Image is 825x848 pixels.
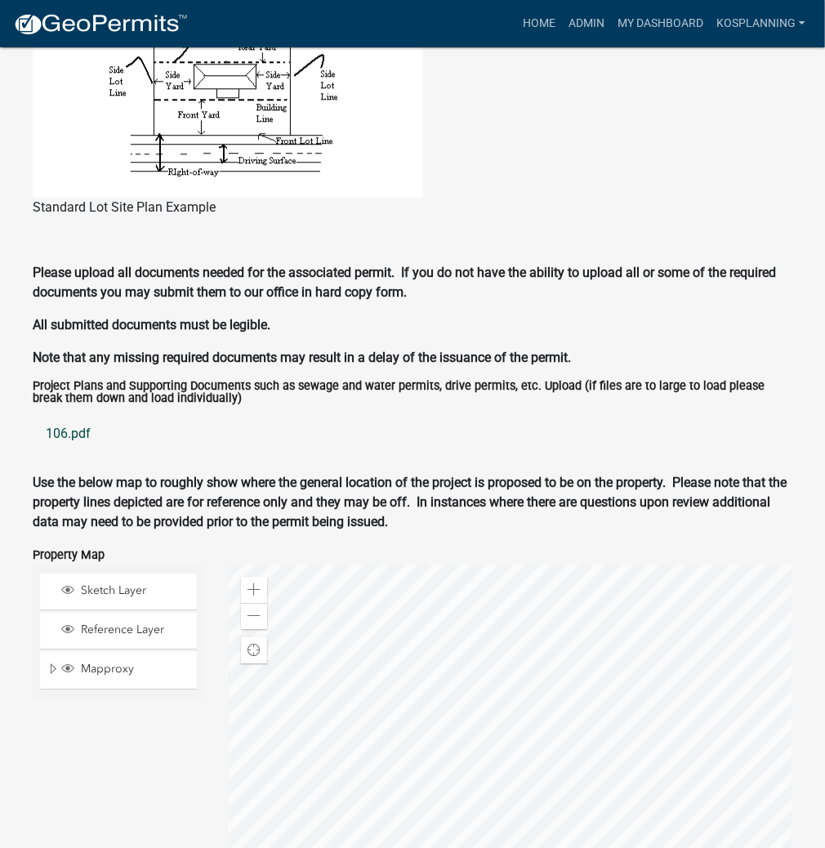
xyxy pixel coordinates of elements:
span: Mapproxy [77,662,191,676]
strong: Note that any missing required documents may result in a delay of the issuance of the permit. [33,350,571,365]
span: Sketch Layer [77,583,191,598]
a: Home [516,8,562,39]
a: My Dashboard [611,8,710,39]
strong: All submitted documents must be legible. [33,317,270,333]
span: Reference Layer [77,623,191,637]
div: Reference Layer [59,623,191,639]
div: Find my location [241,637,267,663]
label: Property Map [33,550,105,561]
div: Mapproxy [59,662,191,678]
div: Zoom in [241,577,267,603]
div: Sketch Layer [59,583,191,600]
div: Zoom out [241,603,267,629]
a: kosplanning [710,8,812,39]
li: Mapproxy [40,652,197,690]
label: Project Plans and Supporting Documents such as sewage and water permits, drive permits, etc. Uplo... [33,381,792,404]
ul: Layer List [38,569,198,694]
li: Sketch Layer [40,574,197,610]
strong: Use the below map to roughly show where the general location of the project is proposed to be on ... [33,475,787,529]
a: Admin [562,8,611,39]
a: 106.pdf [33,414,792,453]
li: Reference Layer [40,613,197,649]
strong: Please upload all documents needed for the associated permit. If you do not have the ability to u... [33,265,776,300]
span: Expand [47,662,59,679]
figcaption: Standard Lot Site Plan Example [33,198,792,217]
